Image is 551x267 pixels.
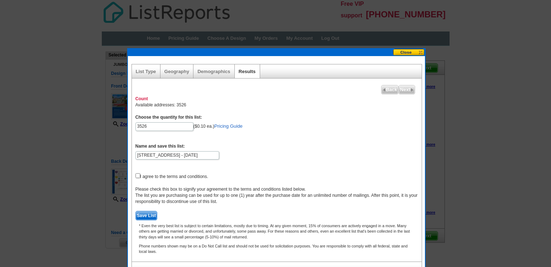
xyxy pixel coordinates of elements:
div: Please check this box to signify your agreement to the terms and conditions listed below. The lis... [135,186,418,205]
a: Back [381,85,398,94]
span: Save List [136,211,157,220]
iframe: LiveChat chat widget [449,244,551,267]
img: button-next-arrow-gray.png [410,88,414,92]
img: button-prev-arrow-gray.png [383,88,386,92]
a: Next [398,85,415,94]
span: Next [399,85,414,94]
p: * Even the very best list is subject to certain limitations, mostly due to timing. At any given m... [135,223,418,240]
label: Choose the quantity for this list: [135,114,202,120]
p: Phone numbers shown may be on a Do Not Call list and should not be used for solicitation purposes... [135,243,418,254]
a: Geography [164,69,189,74]
form: ($0.10 ea.) I agree to the terms and conditions. [135,114,418,220]
a: Demographics [197,69,230,74]
div: Available addresses: 3526 [132,92,422,262]
a: List Type [136,69,156,74]
button: Save List [135,211,158,220]
label: Name and save this list: [135,143,185,149]
a: Pricing Guide [214,123,243,129]
strong: Count [135,96,148,101]
span: Back [381,85,398,94]
a: Results [239,69,256,74]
